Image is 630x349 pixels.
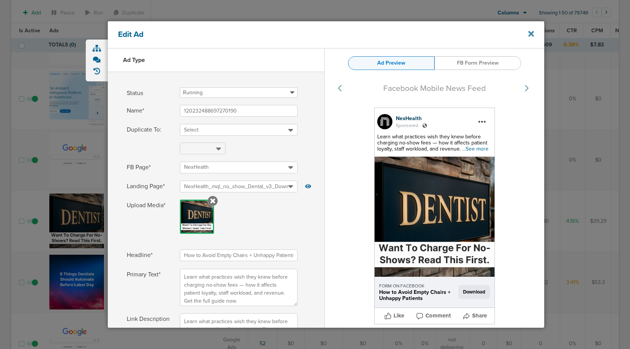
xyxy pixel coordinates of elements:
img: XrlUAQvgAAAAASUVORK5CYII= [375,157,495,277]
span: ...See more [462,146,488,152]
span: Landing Page* [127,181,172,192]
span: NexHealth [184,164,209,170]
img: svg+xml;charset=UTF-8,%3Csvg%20width%3D%22125%22%20height%3D%2250%22%20xmlns%3D%22http%3A%2F%2Fww... [325,75,544,163]
span: Status [127,87,172,99]
h3: Ad Type [123,56,145,64]
span: Headline* [127,249,172,261]
textarea: Primary Text* [180,269,298,306]
span: NexHealth_mql_no_show_Dental_v3_Download_08.25.25_4Q_NoFlex?9658029&oid=3118 [184,183,399,190]
h4: Edit Ad [118,30,492,39]
span: Duplicate To: [127,124,172,136]
img: 314946456_5697111233699977_7800688554055235061_n.jpg [377,114,392,129]
span: . [418,122,422,128]
span: Name* [127,105,172,117]
input: Name* [180,105,298,117]
span: Like [394,312,404,320]
span: Facebook Mobile News Feed [383,84,486,93]
span: Download [458,285,490,299]
div: How to Avoid Empty Chairs + Unhappy Patients [379,289,456,301]
a: FB Form Preview [435,56,521,70]
span: Learn what practices wish they knew before charging no-show fees — how it affects patient loyalty... [377,133,487,152]
span: Primary Text* [127,269,172,306]
div: NexHealth [396,115,492,122]
span: FB Page* [127,162,172,173]
span: Running [183,89,203,96]
span: Sponsored [396,122,418,129]
span: Comment [425,312,451,320]
input: Headline* [180,249,298,261]
div: FORM ON FACEBOOK [379,283,456,289]
a: Ad Preview [348,56,435,70]
span: Select [184,127,198,133]
span: Upload Media* [127,200,172,234]
span: Share [472,312,487,320]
